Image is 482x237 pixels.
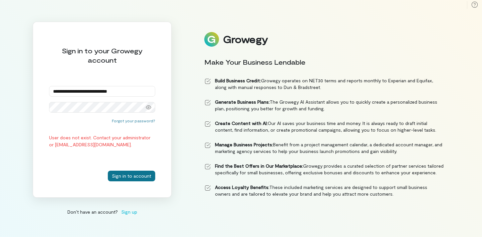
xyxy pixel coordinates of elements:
[49,46,155,65] div: Sign in to your Growegy account
[215,99,270,105] strong: Generate Business Plans:
[204,120,444,133] li: Our AI saves your business time and money. It is always ready to draft initial content, find info...
[204,141,444,155] li: Benefit from a project management calendar, a dedicated account manager, and marketing agency ser...
[108,171,155,181] button: Sign in to account
[33,208,172,215] div: Don’t have an account?
[204,184,444,197] li: These included marketing services are designed to support small business owners and are tailored ...
[49,134,155,148] div: User does not exist. Contact your administrator or [EMAIL_ADDRESS][DOMAIN_NAME].
[223,34,268,45] div: Growegy
[204,77,444,91] li: Growegy operates on NET30 terms and reports monthly to Experian and Equifax, along with manual re...
[215,163,303,169] strong: Find the Best Offers in Our Marketplace:
[121,208,137,215] span: Sign up
[204,32,219,47] img: Logo
[204,57,444,67] div: Make Your Business Lendable
[215,142,273,147] strong: Manage Business Projects:
[112,118,155,123] button: Forgot your password?
[204,163,444,176] li: Growegy provides a curated selection of partner services tailored specifically for small business...
[204,99,444,112] li: The Growegy AI Assistant allows you to quickly create a personalized business plan, positioning y...
[215,120,268,126] strong: Create Content with AI:
[215,184,269,190] strong: Access Loyalty Benefits:
[215,78,261,83] strong: Build Business Credit:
